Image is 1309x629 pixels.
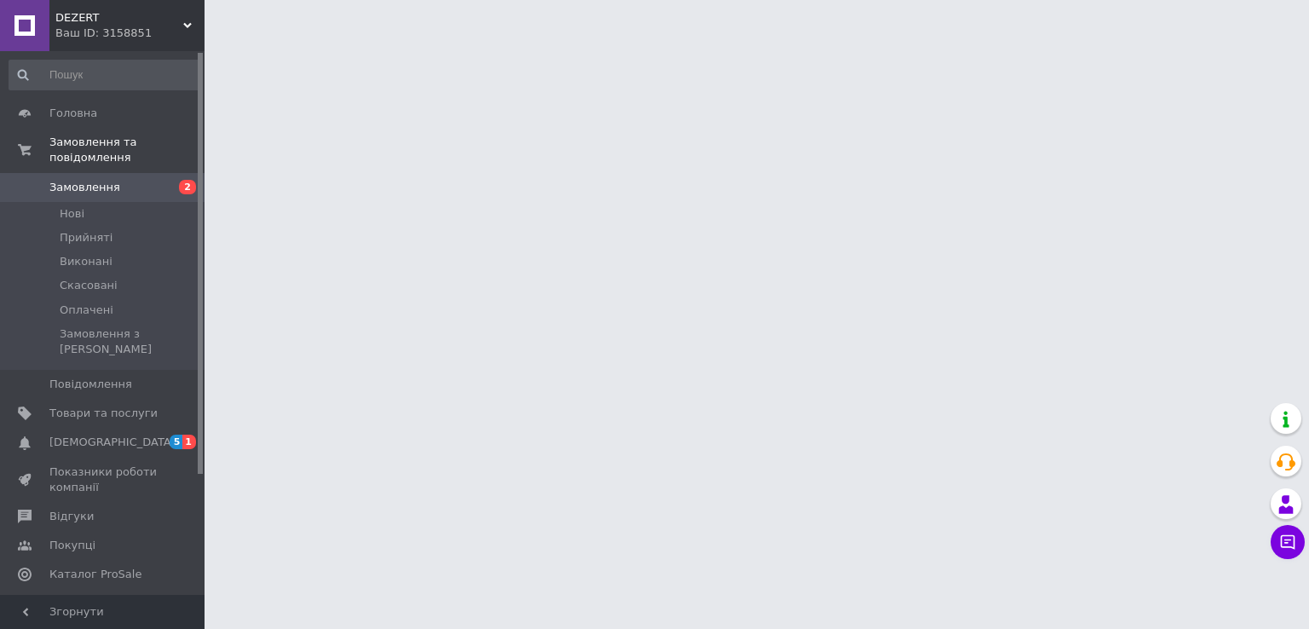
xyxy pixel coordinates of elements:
[60,278,118,293] span: Скасовані
[60,230,112,245] span: Прийняті
[49,135,205,165] span: Замовлення та повідомлення
[49,465,158,495] span: Показники роботи компанії
[49,567,141,582] span: Каталог ProSale
[182,435,196,449] span: 1
[9,60,201,90] input: Пошук
[55,10,183,26] span: DEZERT
[60,303,113,318] span: Оплачені
[55,26,205,41] div: Ваш ID: 3158851
[60,254,112,269] span: Виконані
[1271,525,1305,559] button: Чат з покупцем
[49,538,95,553] span: Покупці
[49,509,94,524] span: Відгуки
[179,180,196,194] span: 2
[170,435,183,449] span: 5
[60,326,199,357] span: Замовлення з [PERSON_NAME]
[60,206,84,222] span: Нові
[49,180,120,195] span: Замовлення
[49,406,158,421] span: Товари та послуги
[49,377,132,392] span: Повідомлення
[49,435,176,450] span: [DEMOGRAPHIC_DATA]
[49,106,97,121] span: Головна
